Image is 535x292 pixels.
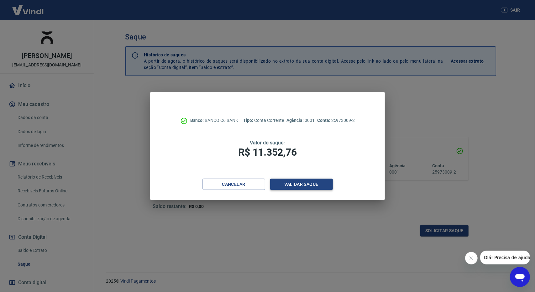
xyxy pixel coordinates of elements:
[190,118,205,123] span: Banco:
[4,4,53,9] span: Olá! Precisa de ajuda?
[286,117,315,124] p: 0001
[270,179,333,190] button: Validar saque
[510,267,530,287] iframe: Botão para abrir a janela de mensagens
[317,118,331,123] span: Conta:
[202,179,265,190] button: Cancelar
[190,117,238,124] p: BANCO C6 BANK
[250,140,285,146] span: Valor do saque:
[238,146,296,158] span: R$ 11.352,76
[465,252,478,264] iframe: Fechar mensagem
[286,118,305,123] span: Agência:
[480,251,530,264] iframe: Mensagem da empresa
[243,118,254,123] span: Tipo:
[243,117,284,124] p: Conta Corrente
[317,117,355,124] p: 25973009-2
